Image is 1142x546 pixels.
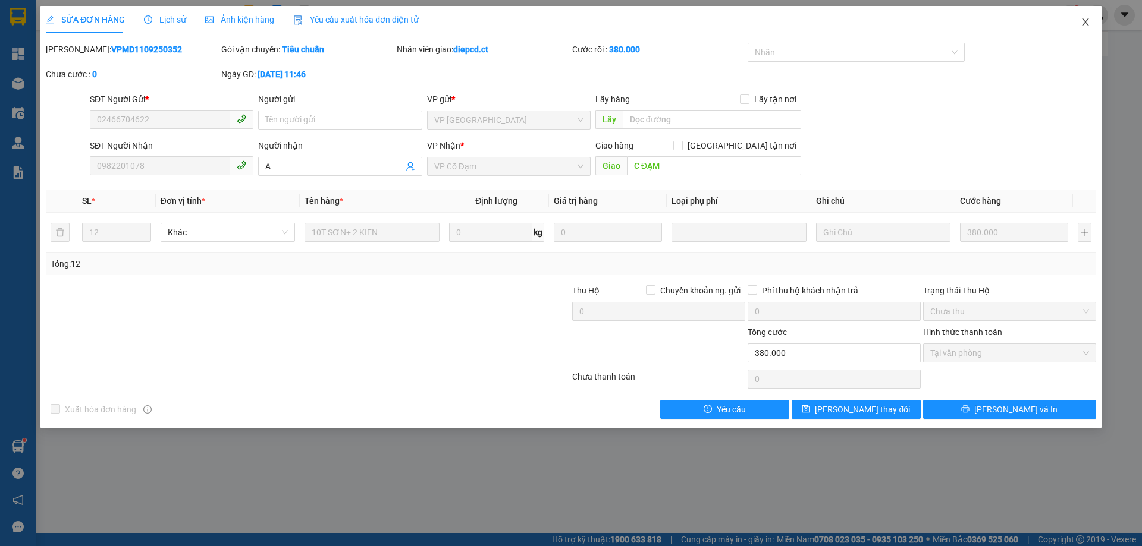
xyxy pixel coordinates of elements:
[92,70,97,79] b: 0
[811,190,955,213] th: Ghi chú
[532,223,544,242] span: kg
[609,45,640,54] b: 380.000
[816,223,950,242] input: Ghi Chú
[923,284,1096,297] div: Trạng thái Thu Hộ
[572,286,600,295] span: Thu Hộ
[237,160,246,170] span: phone
[258,139,422,152] div: Người nhận
[1069,6,1102,39] button: Close
[221,43,394,56] div: Gói vận chuyển:
[667,190,811,213] th: Loại phụ phí
[815,403,910,416] span: [PERSON_NAME] thay đổi
[427,93,591,106] div: VP gửi
[111,45,182,54] b: VPMD1109250352
[144,15,152,24] span: clock-circle
[144,15,186,24] span: Lịch sử
[704,405,712,414] span: exclamation-circle
[748,327,787,337] span: Tổng cước
[960,196,1001,206] span: Cước hàng
[930,302,1089,320] span: Chưa thu
[293,15,303,25] img: icon
[205,15,274,24] span: Ảnh kiện hàng
[282,45,324,54] b: Tiêu chuẩn
[623,110,801,129] input: Dọc đường
[802,405,810,414] span: save
[46,43,219,56] div: [PERSON_NAME]:
[305,196,343,206] span: Tên hàng
[305,223,439,242] input: VD: Bàn, Ghế
[660,400,789,419] button: exclamation-circleYêu cầu
[655,284,745,297] span: Chuyển khoản ng. gửi
[161,196,205,206] span: Đơn vị tính
[792,400,921,419] button: save[PERSON_NAME] thay đổi
[595,94,630,104] span: Lấy hàng
[143,405,152,414] span: info-circle
[258,70,306,79] b: [DATE] 11:46
[205,15,214,24] span: picture
[168,223,288,241] span: Khác
[258,93,422,106] div: Người gửi
[51,223,70,242] button: delete
[46,68,219,81] div: Chưa cước :
[572,43,745,56] div: Cước rồi :
[554,223,662,242] input: 0
[51,257,441,270] div: Tổng: 12
[434,157,583,175] span: VP Cổ Đạm
[923,400,1096,419] button: printer[PERSON_NAME] và In
[434,111,583,129] span: VP Mỹ Đình
[46,15,54,24] span: edit
[60,403,141,416] span: Xuất hóa đơn hàng
[571,370,746,391] div: Chưa thanh toán
[595,156,627,175] span: Giao
[82,196,92,206] span: SL
[749,93,801,106] span: Lấy tận nơi
[923,327,1002,337] label: Hình thức thanh toán
[757,284,863,297] span: Phí thu hộ khách nhận trả
[717,403,746,416] span: Yêu cầu
[293,15,419,24] span: Yêu cầu xuất hóa đơn điện tử
[237,114,246,124] span: phone
[595,110,623,129] span: Lấy
[1078,223,1091,242] button: plus
[683,139,801,152] span: [GEOGRAPHIC_DATA] tận nơi
[554,196,598,206] span: Giá trị hàng
[90,93,253,106] div: SĐT Người Gửi
[974,403,1058,416] span: [PERSON_NAME] và In
[595,141,633,150] span: Giao hàng
[930,344,1089,362] span: Tại văn phòng
[627,156,801,175] input: Dọc đường
[961,405,970,414] span: printer
[960,223,1068,242] input: 0
[90,139,253,152] div: SĐT Người Nhận
[1081,17,1090,27] span: close
[406,162,415,171] span: user-add
[475,196,517,206] span: Định lượng
[453,45,488,54] b: diepcd.ct
[221,68,394,81] div: Ngày GD:
[397,43,570,56] div: Nhân viên giao:
[46,15,125,24] span: SỬA ĐƠN HÀNG
[427,141,460,150] span: VP Nhận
